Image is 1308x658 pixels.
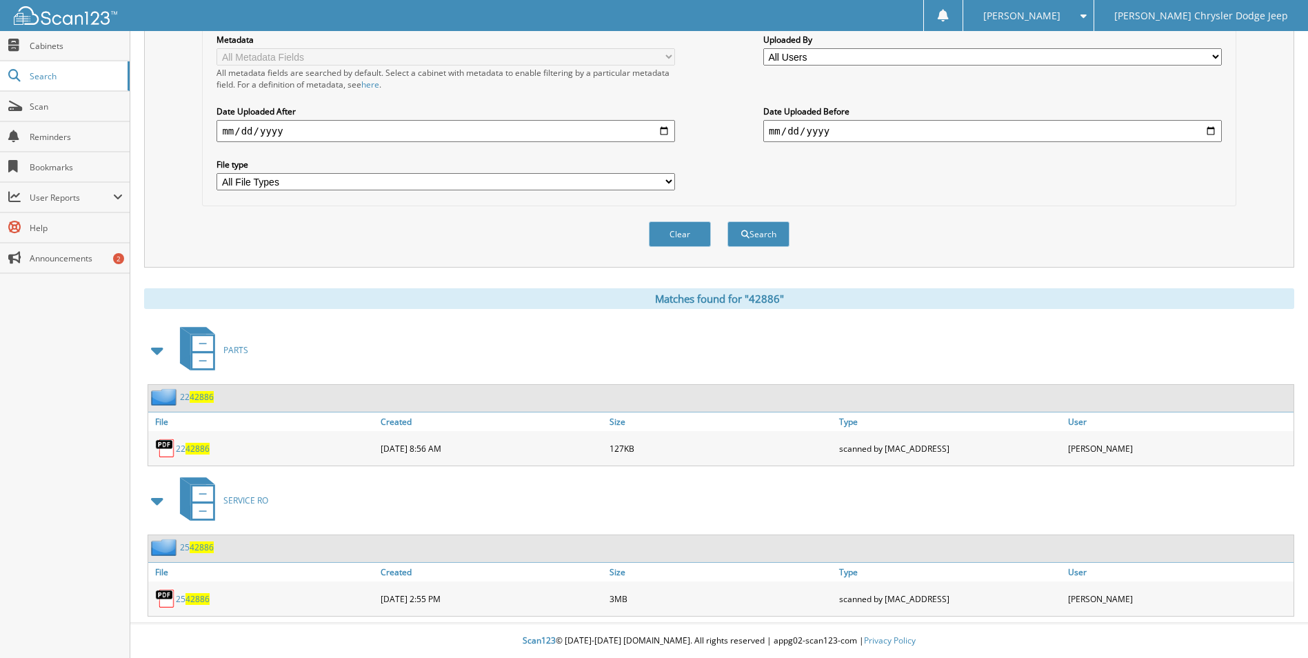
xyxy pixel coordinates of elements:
label: Date Uploaded Before [763,106,1222,117]
label: Uploaded By [763,34,1222,46]
input: end [763,120,1222,142]
img: folder2.png [151,388,180,406]
label: Metadata [217,34,675,46]
span: Help [30,222,123,234]
div: [PERSON_NAME] [1065,435,1294,462]
div: [PERSON_NAME] [1065,585,1294,612]
a: PARTS [172,323,248,377]
div: scanned by [MAC_ADDRESS] [836,585,1065,612]
label: Date Uploaded After [217,106,675,117]
span: Bookmarks [30,161,123,173]
div: All metadata fields are searched by default. Select a cabinet with metadata to enable filtering b... [217,67,675,90]
iframe: Chat Widget [1239,592,1308,658]
span: [PERSON_NAME] Chrysler Dodge Jeep [1114,12,1288,20]
span: Search [30,70,121,82]
img: scan123-logo-white.svg [14,6,117,25]
a: Size [606,412,835,431]
label: File type [217,159,675,170]
div: 127KB [606,435,835,462]
button: Search [727,221,789,247]
div: [DATE] 8:56 AM [377,435,606,462]
a: 2242886 [176,443,210,455]
span: Reminders [30,131,123,143]
a: here [361,79,379,90]
a: 2542886 [180,541,214,553]
span: 42886 [185,593,210,605]
span: PARTS [223,344,248,356]
a: File [148,563,377,581]
a: 2542886 [176,593,210,605]
div: Matches found for "42886" [144,288,1294,309]
div: [DATE] 2:55 PM [377,585,606,612]
a: Privacy Policy [864,635,916,646]
button: Clear [649,221,711,247]
span: Announcements [30,252,123,264]
a: Type [836,563,1065,581]
span: 42886 [190,391,214,403]
div: scanned by [MAC_ADDRESS] [836,435,1065,462]
a: Type [836,412,1065,431]
a: Created [377,563,606,581]
div: 2 [113,253,124,264]
a: User [1065,563,1294,581]
span: User Reports [30,192,113,203]
a: User [1065,412,1294,431]
a: File [148,412,377,431]
a: Created [377,412,606,431]
img: PDF.png [155,588,176,609]
span: 42886 [185,443,210,455]
a: Size [606,563,835,581]
span: 42886 [190,541,214,553]
a: 2242886 [180,391,214,403]
span: SERVICE RO [223,495,268,506]
span: Scan [30,101,123,112]
div: © [DATE]-[DATE] [DOMAIN_NAME]. All rights reserved | appg02-scan123-com | [130,624,1308,658]
img: PDF.png [155,438,176,459]
input: start [217,120,675,142]
a: SERVICE RO [172,473,268,528]
span: Cabinets [30,40,123,52]
div: 3MB [606,585,835,612]
span: Scan123 [523,635,556,646]
img: folder2.png [151,539,180,556]
span: [PERSON_NAME] [983,12,1060,20]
